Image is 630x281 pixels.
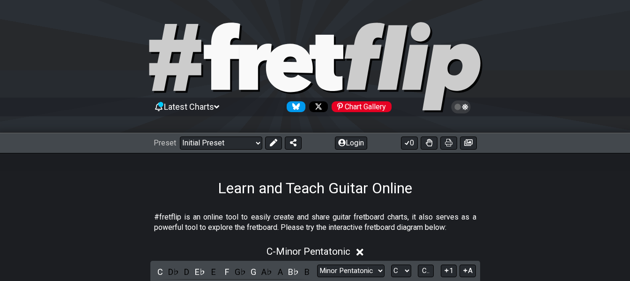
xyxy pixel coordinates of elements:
div: toggle pitch class [288,266,300,278]
button: Edit Preset [265,137,282,150]
h1: Learn and Teach Guitar Online [218,179,412,197]
select: Scale [317,265,385,277]
select: Preset [180,137,262,150]
div: toggle pitch class [154,266,166,278]
button: Login [335,137,367,150]
div: toggle pitch class [208,266,220,278]
div: toggle pitch class [221,266,233,278]
select: Tonic/Root [391,265,411,277]
a: #fretflip at Pinterest [328,101,392,112]
span: C.. [422,266,430,275]
p: #fretflip is an online tool to easily create and share guitar fretboard charts, it also serves as... [154,212,476,233]
div: toggle pitch class [301,266,313,278]
div: Chart Gallery [332,101,392,112]
div: toggle pitch class [234,266,246,278]
button: 1 [441,265,457,277]
button: Create image [460,137,477,150]
span: Toggle light / dark theme [456,103,467,111]
div: toggle pitch class [261,266,273,278]
div: toggle pitch class [181,266,193,278]
a: Follow #fretflip at X [305,101,328,112]
div: toggle pitch class [247,266,259,278]
button: C.. [418,265,434,277]
span: Preset [154,138,176,147]
div: toggle pitch class [274,266,286,278]
div: toggle pitch class [167,266,179,278]
button: Toggle Dexterity for all fretkits [421,137,437,150]
button: Print [440,137,457,150]
div: toggle pitch class [194,266,206,278]
button: A [460,265,476,277]
a: Follow #fretflip at Bluesky [283,101,305,112]
span: C - Minor Pentatonic [267,246,350,257]
button: Share Preset [285,137,302,150]
span: Latest Charts [164,102,214,112]
button: 0 [401,137,418,150]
